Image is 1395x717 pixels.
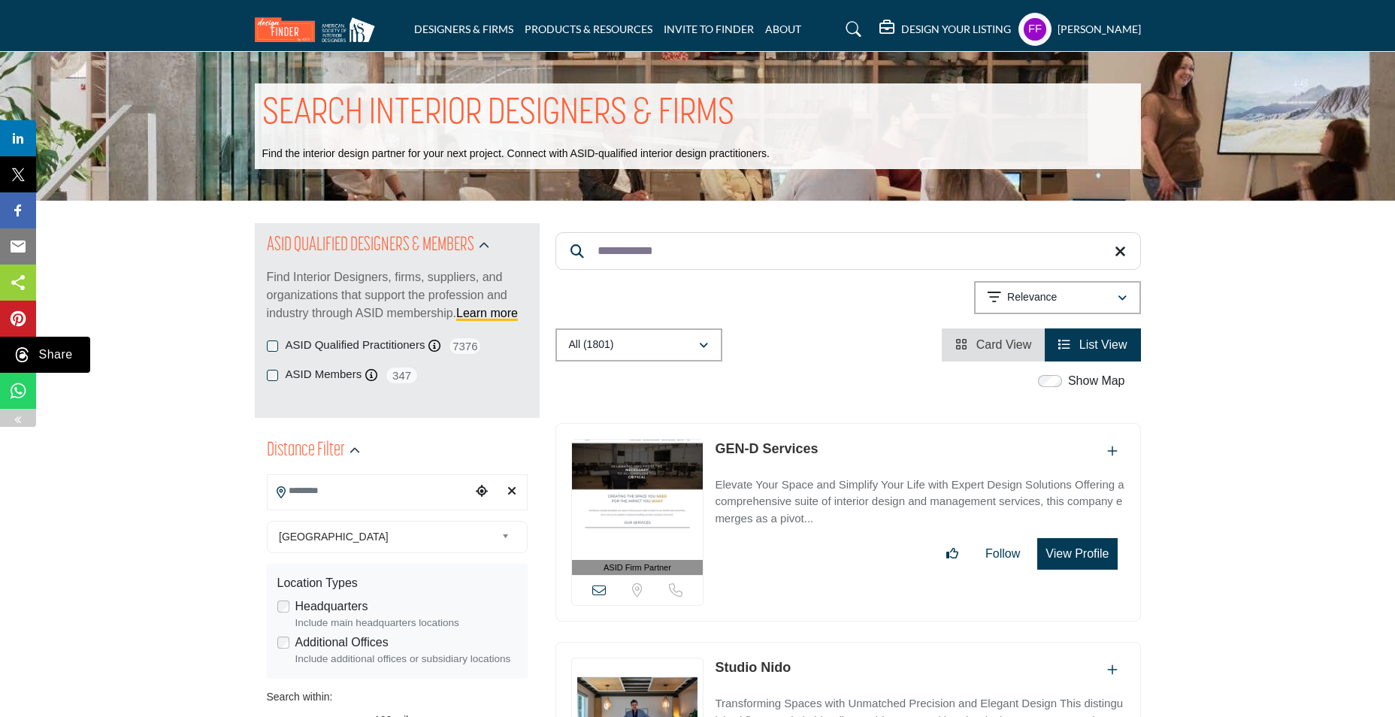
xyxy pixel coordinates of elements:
h1: SEARCH INTERIOR DESIGNERS & FIRMS [262,91,734,138]
a: DESIGNERS & FIRMS [414,23,513,35]
p: Elevate Your Space and Simplify Your Life with Expert Design Solutions Offering a comprehensive s... [715,476,1124,528]
p: Find Interior Designers, firms, suppliers, and organizations that support the profession and indu... [267,268,528,322]
a: Add To List [1107,445,1118,458]
a: INVITE TO FINDER [664,23,754,35]
p: Relevance [1007,290,1057,305]
label: Additional Offices [295,634,389,652]
a: ASID Firm Partner [572,440,704,576]
input: ASID Members checkbox [267,370,278,381]
span: Share [34,346,77,364]
a: Search [831,17,871,41]
a: GEN-D Services [715,441,818,456]
button: View Profile [1037,538,1117,570]
a: Elevate Your Space and Simplify Your Life with Expert Design Solutions Offering a comprehensive s... [715,467,1124,528]
input: ASID Qualified Practitioners checkbox [267,340,278,352]
label: Show Map [1068,372,1125,390]
button: Like listing [937,539,968,569]
a: Add To List [1107,664,1118,676]
h5: DESIGN YOUR LISTING [901,23,1011,36]
span: List View [1079,338,1127,351]
a: PRODUCTS & RESOURCES [525,23,652,35]
img: arrow_left sharing button [12,413,24,425]
span: Card View [976,338,1032,351]
h5: [PERSON_NAME] [1058,22,1141,37]
span: 7376 [448,337,482,355]
a: View List [1058,338,1127,351]
img: Site Logo [255,17,383,42]
div: Include main headquarters locations [295,616,517,631]
button: Follow [976,539,1030,569]
a: View Card [955,338,1031,351]
div: Search within: [267,689,528,705]
label: ASID Members [286,366,362,383]
div: Choose your current location [471,476,493,508]
label: Headquarters [295,597,368,616]
div: Clear search location [501,476,523,508]
img: threads sharing button [13,346,31,364]
span: 347 [385,366,419,385]
button: Show hide supplier dropdown [1018,13,1052,46]
p: All (1801) [569,337,614,352]
div: DESIGN YOUR LISTING [879,20,1011,38]
h2: Distance Filter [267,437,345,464]
p: GEN-D Services [715,439,818,459]
a: Studio Nido [715,660,791,675]
p: Studio Nido [715,658,791,678]
li: Card View [942,328,1045,362]
h2: ASID QUALIFIED DESIGNERS & MEMBERS [267,232,474,259]
label: ASID Qualified Practitioners [286,337,425,354]
img: GEN-D Services [572,440,704,560]
a: Learn more [456,307,518,319]
p: Find the interior design partner for your next project. Connect with ASID-qualified interior desi... [262,147,770,162]
input: Search Keyword [555,232,1141,270]
div: Location Types [277,574,517,592]
a: ABOUT [765,23,801,35]
button: Relevance [974,281,1141,314]
span: ASID Firm Partner [604,561,671,574]
span: [GEOGRAPHIC_DATA] [279,528,495,546]
button: All (1801) [555,328,722,362]
li: List View [1045,328,1140,362]
input: Search Location [268,476,471,506]
div: Include additional offices or subsidiary locations [295,652,517,667]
